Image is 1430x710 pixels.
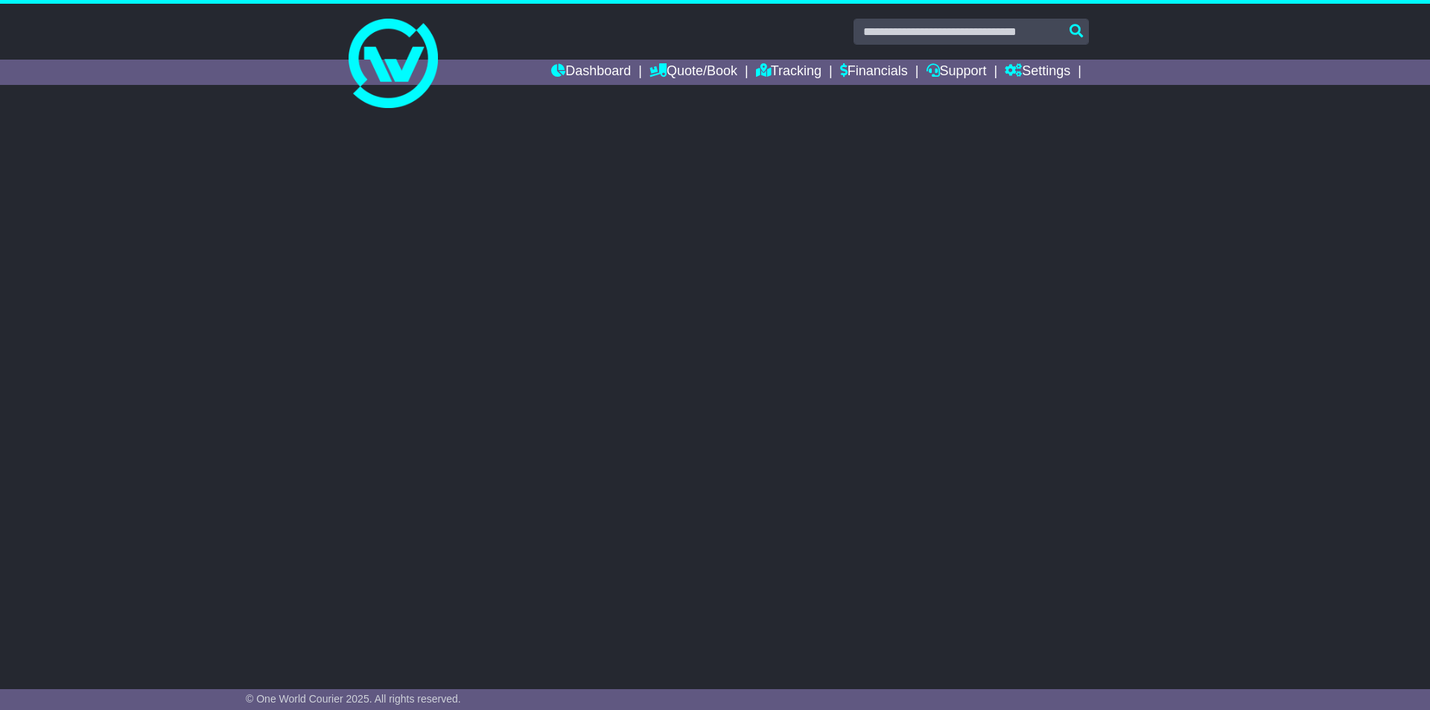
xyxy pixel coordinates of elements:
[649,60,737,85] a: Quote/Book
[756,60,822,85] a: Tracking
[840,60,908,85] a: Financials
[1005,60,1070,85] a: Settings
[551,60,631,85] a: Dashboard
[246,693,461,705] span: © One World Courier 2025. All rights reserved.
[927,60,987,85] a: Support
